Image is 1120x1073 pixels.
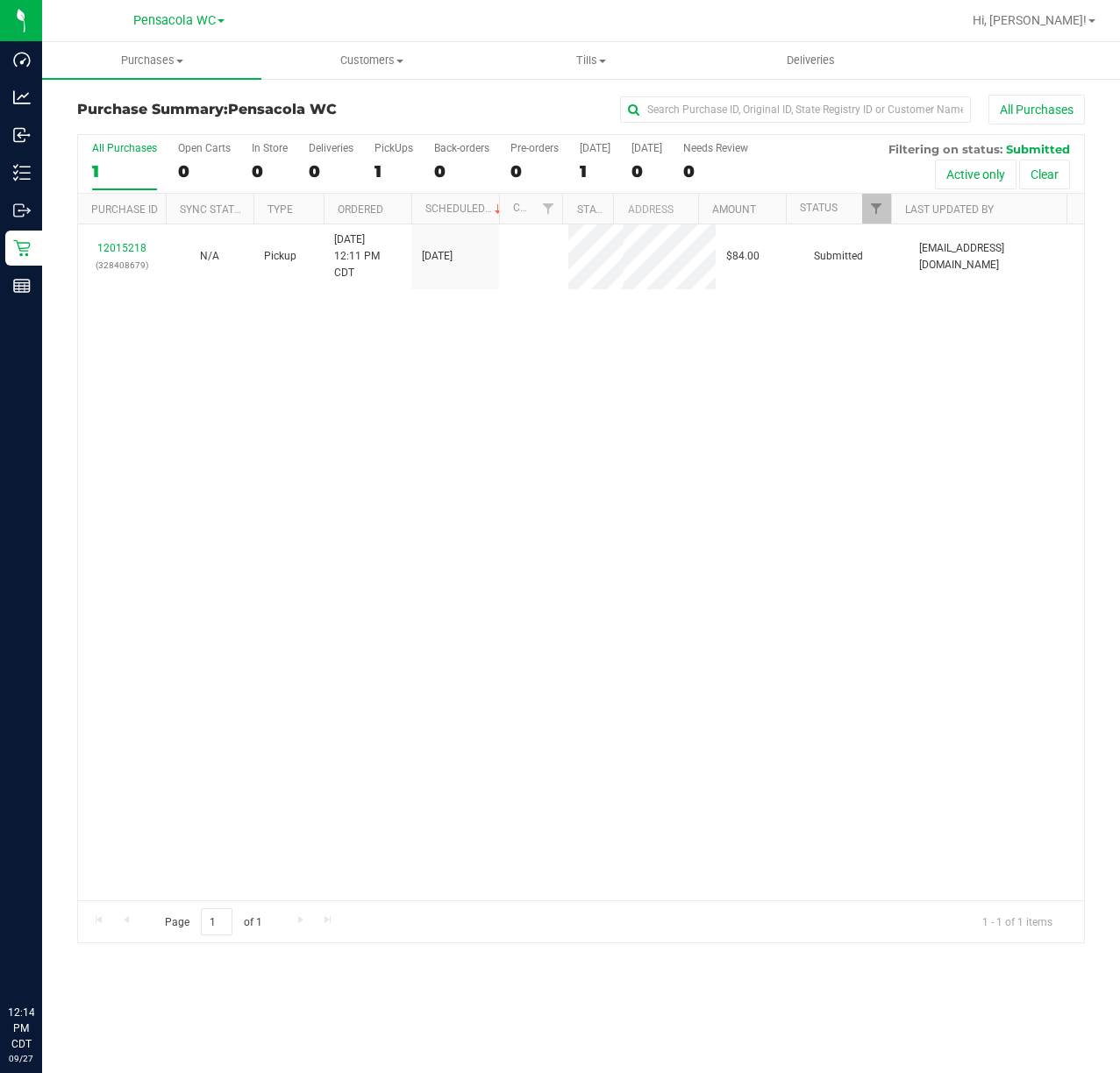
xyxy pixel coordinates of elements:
div: 0 [309,161,353,181]
button: N/A [200,248,219,265]
div: 0 [252,161,288,181]
button: Active only [935,160,1017,189]
th: Address [613,194,698,224]
div: Back-orders [434,142,489,154]
a: 12015218 [97,242,146,254]
div: [DATE] [580,142,610,154]
span: Filtering on status: [888,142,1002,156]
button: Clear [1019,160,1070,189]
input: Search Purchase ID, Original ID, State Registry ID or Customer Name... [620,96,971,123]
div: Pre-orders [510,142,559,154]
inline-svg: Inventory [13,164,31,181]
div: Needs Review [683,142,748,154]
a: Purchase ID [91,203,158,216]
div: 0 [683,161,748,181]
a: Customers [261,42,481,79]
div: Open Carts [178,142,231,154]
div: 1 [580,161,610,181]
a: Filter [533,194,562,224]
a: Customer [513,202,567,214]
a: Deliveries [701,42,920,79]
a: Purchases [42,42,261,79]
span: [DATE] 12:11 PM CDT [334,231,401,282]
div: 0 [631,161,662,181]
span: Page of 1 [150,908,276,935]
span: $84.00 [726,248,760,265]
div: All Purchases [92,142,157,154]
a: Scheduled [425,203,505,215]
inline-svg: Outbound [13,202,31,219]
div: Deliveries [309,142,353,154]
span: [DATE] [422,248,453,265]
div: 0 [434,161,489,181]
h3: Purchase Summary: [77,102,413,117]
a: Last Updated By [905,203,994,216]
span: Pensacola WC [228,101,337,117]
inline-svg: Dashboard [13,51,31,68]
a: Sync Status [180,203,247,216]
a: Tills [482,42,701,79]
p: 12:14 PM CDT [8,1005,34,1052]
p: 09/27 [8,1052,34,1065]
a: Status [800,202,838,214]
div: 0 [178,161,231,181]
div: 1 [375,161,413,181]
span: Submitted [814,248,863,265]
span: Hi, [PERSON_NAME]! [973,13,1087,27]
div: In Store [252,142,288,154]
span: Not Applicable [200,250,219,262]
inline-svg: Analytics [13,89,31,106]
div: 0 [510,161,559,181]
div: 1 [92,161,157,181]
span: Tills [482,53,700,68]
span: Customers [262,53,480,68]
input: 1 [201,908,232,935]
inline-svg: Reports [13,277,31,295]
button: All Purchases [988,95,1085,124]
p: (328408679) [89,257,155,274]
a: State Registry ID [577,203,669,216]
div: PickUps [375,142,413,154]
a: Filter [862,194,891,224]
iframe: Resource center [18,933,70,985]
inline-svg: Inbound [13,126,31,144]
span: 1 - 1 of 1 items [968,908,1066,934]
span: Pickup [264,248,296,265]
span: [EMAIL_ADDRESS][DOMAIN_NAME] [919,240,1074,274]
a: Ordered [338,203,383,216]
span: Purchases [42,53,261,68]
span: Pensacola WC [133,13,216,28]
span: Deliveries [763,53,859,68]
span: Submitted [1006,142,1070,156]
a: Amount [712,203,756,216]
a: Type [268,203,293,216]
inline-svg: Retail [13,239,31,257]
div: [DATE] [631,142,662,154]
